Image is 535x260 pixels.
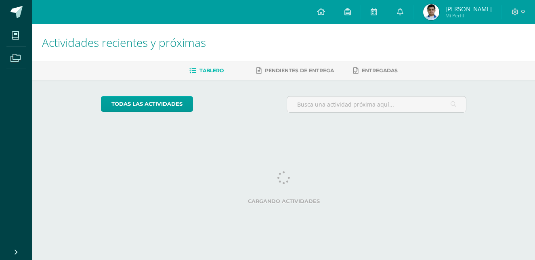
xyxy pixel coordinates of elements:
[101,96,193,112] a: todas las Actividades
[423,4,439,20] img: 0797a7d1f508531b161b3152518ce064.png
[101,198,466,204] label: Cargando actividades
[256,64,334,77] a: Pendientes de entrega
[189,64,224,77] a: Tablero
[287,96,466,112] input: Busca una actividad próxima aquí...
[362,67,398,73] span: Entregadas
[445,5,492,13] span: [PERSON_NAME]
[42,35,206,50] span: Actividades recientes y próximas
[353,64,398,77] a: Entregadas
[445,12,492,19] span: Mi Perfil
[199,67,224,73] span: Tablero
[265,67,334,73] span: Pendientes de entrega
